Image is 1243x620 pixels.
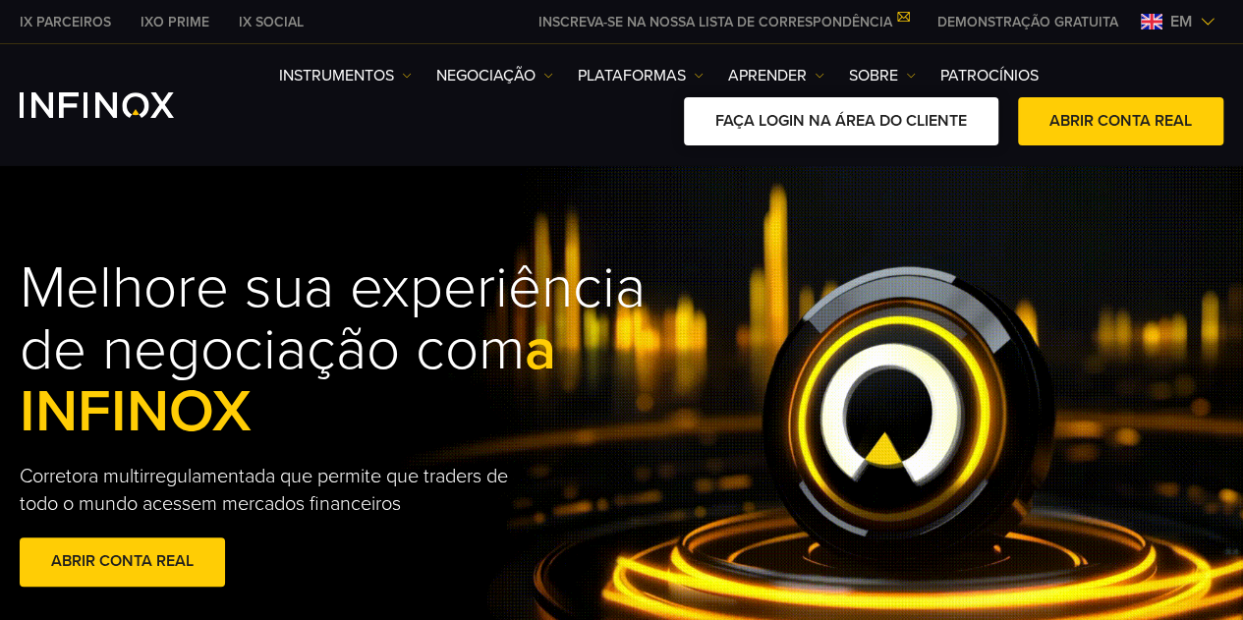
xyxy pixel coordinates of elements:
a: ABRIR CONTA REAL [20,538,225,587]
font: FAÇA LOGIN NA ÁREA DO CLIENTE [715,111,967,131]
font: PLATAFORMAS [578,66,686,85]
font: IXO PRIME [141,14,209,30]
font: Aprender [728,66,807,85]
a: INFINOX [126,12,224,32]
font: DEMONSTRAÇÃO GRATUITA [937,14,1118,30]
font: INSCREVA-SE NA NOSSA LISTA DE CORRESPONDÊNCIA [538,14,892,30]
font: em [1170,12,1192,31]
font: a INFINOX [20,315,556,448]
font: IX PARCEIROS [20,14,111,30]
a: Instrumentos [279,64,412,87]
a: INFINOX [224,12,318,32]
font: Instrumentos [279,66,394,85]
a: INFINOX [5,12,126,32]
a: CARDÁPIO INFINOX [923,12,1133,32]
a: INSCREVA-SE NA NOSSA LISTA DE CORRESPONDÊNCIA [524,14,923,30]
font: NEGOCIAÇÃO [436,66,536,85]
a: PLATAFORMAS [578,64,704,87]
font: Corretora multirregulamentada que permite que traders de todo o mundo acessem mercados financeiros [20,466,508,517]
a: Aprender [728,64,824,87]
a: FAÇA LOGIN NA ÁREA DO CLIENTE [684,97,998,145]
font: ABRIR CONTA REAL [1049,111,1192,131]
font: ABRIR CONTA REAL [51,552,194,572]
a: NEGOCIAÇÃO [436,64,553,87]
a: PATROCÍNIOS [940,64,1039,87]
a: Logotipo INFINOX [20,92,220,118]
font: IX SOCIAL [239,14,304,30]
a: ABRIR CONTA REAL [1018,97,1223,145]
a: SOBRE [849,64,916,87]
font: SOBRE [849,66,898,85]
font: Melhore sua experiência de negociação com [20,254,646,386]
font: PATROCÍNIOS [940,66,1039,85]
